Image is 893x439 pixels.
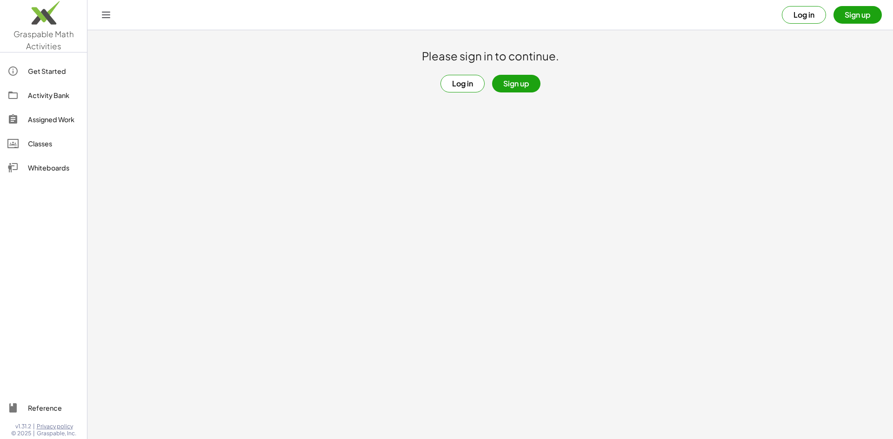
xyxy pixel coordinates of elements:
a: Classes [4,132,83,155]
div: Activity Bank [28,90,80,101]
a: Activity Bank [4,84,83,106]
div: Assigned Work [28,114,80,125]
button: Sign up [833,6,882,24]
div: Classes [28,138,80,149]
a: Get Started [4,60,83,82]
button: Log in [440,75,485,92]
span: © 2025 [11,430,31,437]
div: Get Started [28,66,80,77]
button: Toggle navigation [99,7,113,22]
a: Privacy policy [37,423,76,430]
button: Sign up [492,75,540,92]
span: | [33,430,35,437]
h1: Please sign in to continue. [422,49,559,64]
div: Reference [28,402,80,413]
span: Graspable, Inc. [37,430,76,437]
span: | [33,423,35,430]
span: Graspable Math Activities [13,29,74,51]
button: Log in [782,6,826,24]
a: Whiteboards [4,157,83,179]
a: Reference [4,397,83,419]
div: Whiteboards [28,162,80,173]
span: v1.31.2 [15,423,31,430]
a: Assigned Work [4,108,83,131]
